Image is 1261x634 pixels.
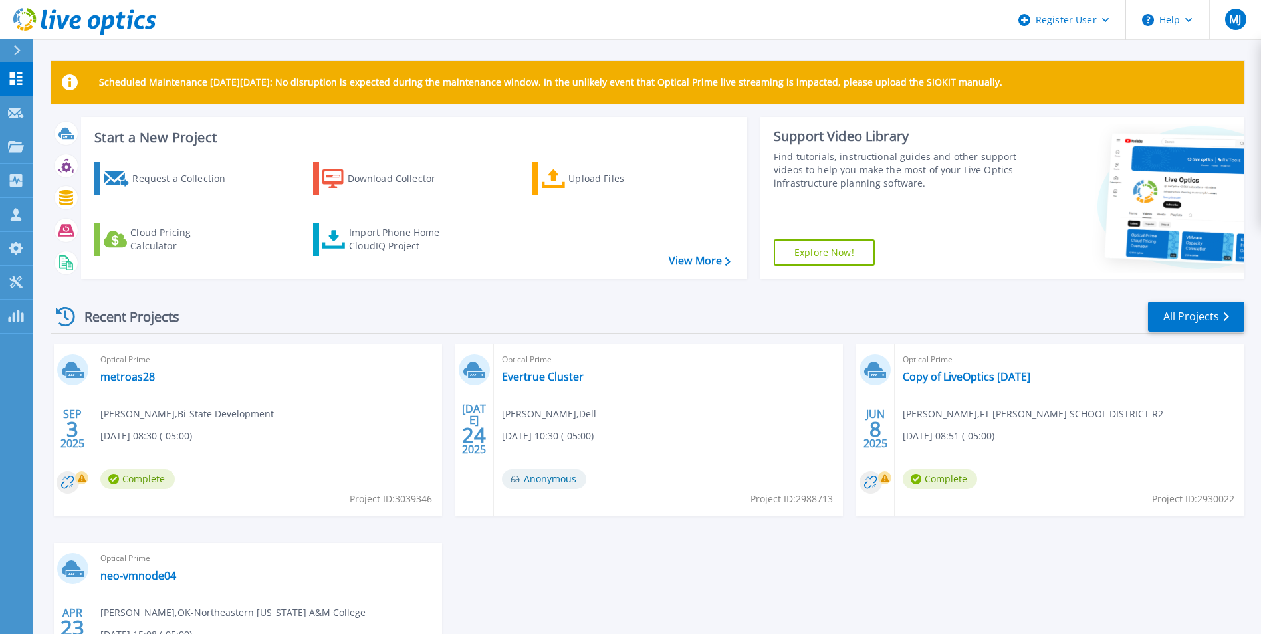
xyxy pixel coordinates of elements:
span: Project ID: 2930022 [1152,492,1234,506]
span: 3 [66,423,78,435]
div: Download Collector [348,165,454,192]
h3: Start a New Project [94,130,730,145]
span: MJ [1229,14,1241,25]
div: Upload Files [568,165,675,192]
div: SEP 2025 [60,405,85,453]
div: [DATE] 2025 [461,405,487,453]
span: [DATE] 08:51 (-05:00) [903,429,994,443]
a: All Projects [1148,302,1244,332]
span: Anonymous [502,469,586,489]
div: Support Video Library [774,128,1020,145]
a: Explore Now! [774,239,875,266]
span: Complete [903,469,977,489]
p: Scheduled Maintenance [DATE][DATE]: No disruption is expected during the maintenance window. In t... [99,77,1002,88]
a: Copy of LiveOptics [DATE] [903,370,1030,383]
a: View More [669,255,731,267]
span: Complete [100,469,175,489]
div: Request a Collection [132,165,239,192]
span: Optical Prime [502,352,836,367]
a: Evertrue Cluster [502,370,584,383]
span: [PERSON_NAME] , Dell [502,407,596,421]
div: Cloud Pricing Calculator [130,226,237,253]
span: [PERSON_NAME] , FT [PERSON_NAME] SCHOOL DISTRICT R2 [903,407,1163,421]
div: JUN 2025 [863,405,888,453]
div: Import Phone Home CloudIQ Project [349,226,453,253]
a: Download Collector [313,162,461,195]
a: neo-vmnode04 [100,569,176,582]
a: Cloud Pricing Calculator [94,223,243,256]
span: Project ID: 3039346 [350,492,432,506]
a: Request a Collection [94,162,243,195]
span: Optical Prime [100,352,434,367]
a: metroas28 [100,370,155,383]
span: Optical Prime [903,352,1236,367]
span: [PERSON_NAME] , OK-Northeastern [US_STATE] A&M College [100,605,366,620]
a: Upload Files [532,162,681,195]
span: Optical Prime [100,551,434,566]
span: 24 [462,429,486,441]
span: 23 [60,622,84,633]
div: Recent Projects [51,300,197,333]
span: [DATE] 10:30 (-05:00) [502,429,594,443]
span: Project ID: 2988713 [750,492,833,506]
span: [PERSON_NAME] , Bi-State Development [100,407,274,421]
div: Find tutorials, instructional guides and other support videos to help you make the most of your L... [774,150,1020,190]
span: 8 [869,423,881,435]
span: [DATE] 08:30 (-05:00) [100,429,192,443]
